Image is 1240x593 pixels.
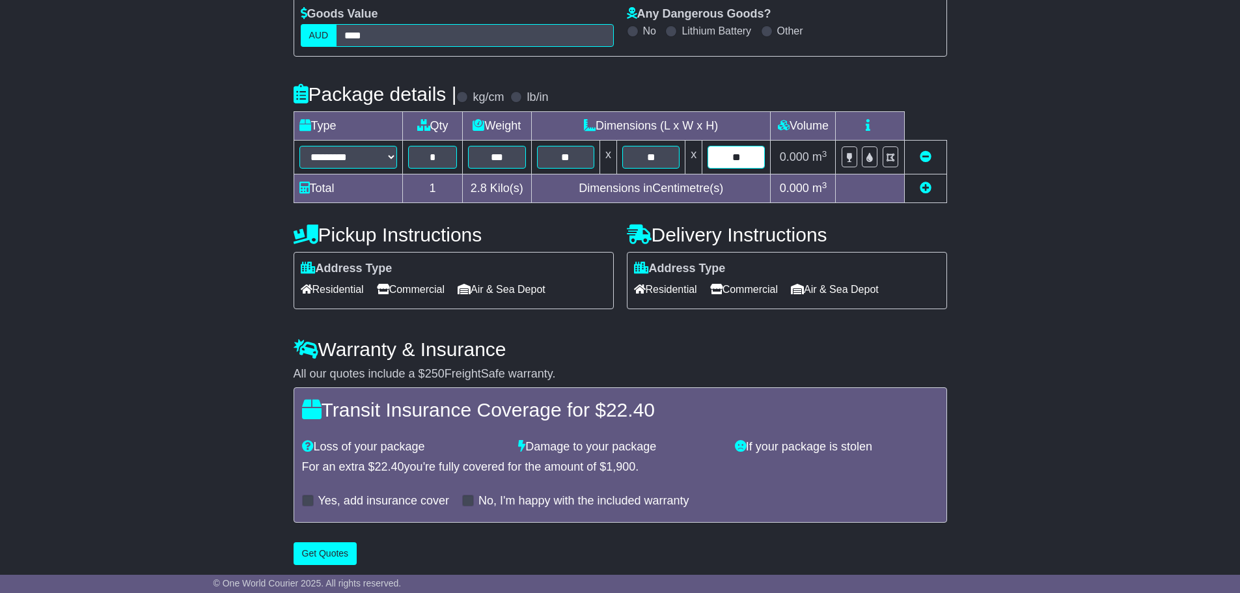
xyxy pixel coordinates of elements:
label: Other [777,25,803,37]
div: Damage to your package [512,440,728,454]
sup: 3 [822,180,827,190]
div: All our quotes include a $ FreightSafe warranty. [294,367,947,381]
h4: Transit Insurance Coverage for $ [302,399,939,421]
label: Goods Value [301,7,378,21]
span: 22.40 [375,460,404,473]
label: kg/cm [473,90,504,105]
div: If your package is stolen [728,440,945,454]
div: Loss of your package [296,440,512,454]
span: m [812,182,827,195]
label: No, I'm happy with the included warranty [478,494,689,508]
a: Remove this item [920,150,931,163]
span: © One World Courier 2025. All rights reserved. [214,578,402,588]
td: Total [294,174,403,203]
td: Weight [462,112,531,141]
label: Yes, add insurance cover [318,494,449,508]
label: No [643,25,656,37]
label: Address Type [301,262,393,276]
td: x [685,141,702,174]
label: Address Type [634,262,726,276]
span: 1,900 [606,460,635,473]
span: 2.8 [471,182,487,195]
h4: Delivery Instructions [627,224,947,245]
span: 250 [425,367,445,380]
td: Dimensions (L x W x H) [531,112,771,141]
td: Type [294,112,403,141]
span: Residential [634,279,697,299]
span: 0.000 [780,182,809,195]
label: Lithium Battery [682,25,751,37]
label: AUD [301,24,337,47]
h4: Package details | [294,83,457,105]
span: Commercial [377,279,445,299]
span: 22.40 [606,399,655,421]
div: For an extra $ you're fully covered for the amount of $ . [302,460,939,475]
button: Get Quotes [294,542,357,565]
span: Air & Sea Depot [458,279,545,299]
span: m [812,150,827,163]
td: Kilo(s) [462,174,531,203]
span: Commercial [710,279,778,299]
label: lb/in [527,90,548,105]
h4: Warranty & Insurance [294,338,947,360]
h4: Pickup Instructions [294,224,614,245]
td: x [600,141,617,174]
span: Air & Sea Depot [791,279,879,299]
span: Residential [301,279,364,299]
a: Add new item [920,182,931,195]
sup: 3 [822,149,827,159]
td: Dimensions in Centimetre(s) [531,174,771,203]
label: Any Dangerous Goods? [627,7,771,21]
td: Volume [771,112,836,141]
td: Qty [403,112,462,141]
span: 0.000 [780,150,809,163]
td: 1 [403,174,462,203]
